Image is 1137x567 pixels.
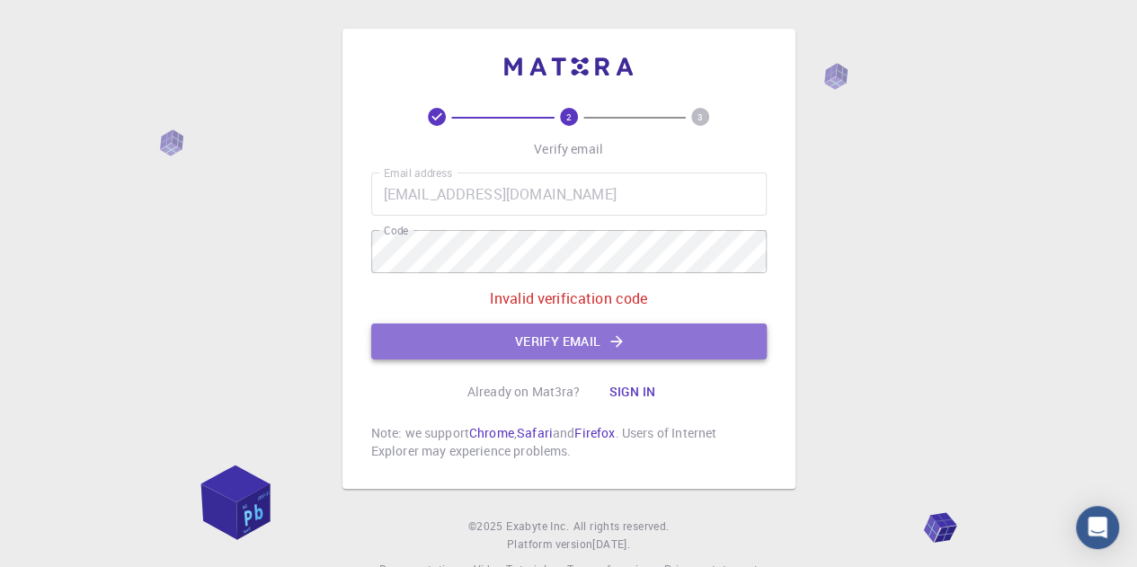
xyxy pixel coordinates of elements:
[469,424,514,441] a: Chrome
[517,424,553,441] a: Safari
[371,323,767,359] button: Verify email
[592,536,630,551] span: [DATE] .
[697,111,703,123] text: 3
[506,518,569,533] span: Exabyte Inc.
[507,536,592,554] span: Platform version
[506,518,569,536] a: Exabyte Inc.
[384,165,452,181] label: Email address
[573,518,669,536] span: All rights reserved.
[574,424,615,441] a: Firefox
[1076,506,1119,549] div: Open Intercom Messenger
[467,383,581,401] p: Already on Mat3ra?
[490,288,648,309] p: Invalid verification code
[534,140,603,158] p: Verify email
[468,518,506,536] span: © 2025
[594,374,670,410] button: Sign in
[371,424,767,460] p: Note: we support , and . Users of Internet Explorer may experience problems.
[384,223,408,238] label: Code
[592,536,630,554] a: [DATE].
[566,111,572,123] text: 2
